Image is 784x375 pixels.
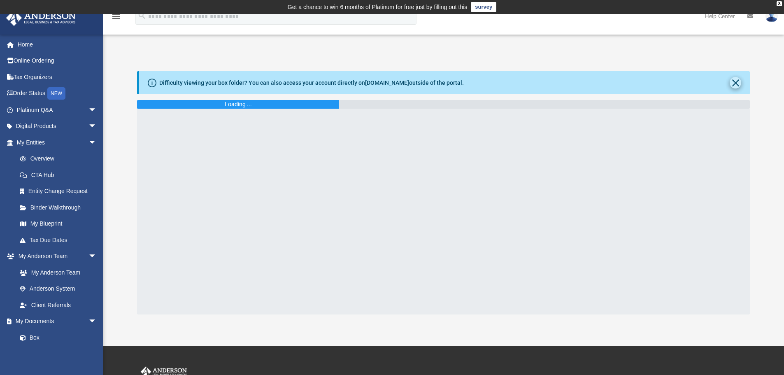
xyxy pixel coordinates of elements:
[6,248,105,265] a: My Anderson Teamarrow_drop_down
[12,329,101,346] a: Box
[12,183,109,200] a: Entity Change Request
[6,118,109,135] a: Digital Productsarrow_drop_down
[88,248,105,265] span: arrow_drop_down
[288,2,468,12] div: Get a chance to win 6 months of Platinum for free just by filling out this
[47,87,65,100] div: NEW
[88,313,105,330] span: arrow_drop_down
[12,297,105,313] a: Client Referrals
[12,281,105,297] a: Anderson System
[12,216,105,232] a: My Blueprint
[111,16,121,21] a: menu
[765,10,778,22] img: User Pic
[6,53,109,69] a: Online Ordering
[88,102,105,119] span: arrow_drop_down
[88,118,105,135] span: arrow_drop_down
[777,1,782,6] div: close
[6,69,109,85] a: Tax Organizers
[225,100,252,109] div: Loading ...
[6,85,109,102] a: Order StatusNEW
[12,151,109,167] a: Overview
[6,313,105,330] a: My Documentsarrow_drop_down
[365,79,409,86] a: [DOMAIN_NAME]
[6,36,109,53] a: Home
[12,264,101,281] a: My Anderson Team
[12,346,105,362] a: Meeting Minutes
[4,10,78,26] img: Anderson Advisors Platinum Portal
[6,102,109,118] a: Platinum Q&Aarrow_drop_down
[471,2,496,12] a: survey
[137,11,147,20] i: search
[730,77,741,89] button: Close
[88,134,105,151] span: arrow_drop_down
[12,232,109,248] a: Tax Due Dates
[12,167,109,183] a: CTA Hub
[159,79,464,87] div: Difficulty viewing your box folder? You can also access your account directly on outside of the p...
[111,12,121,21] i: menu
[12,199,109,216] a: Binder Walkthrough
[6,134,109,151] a: My Entitiesarrow_drop_down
